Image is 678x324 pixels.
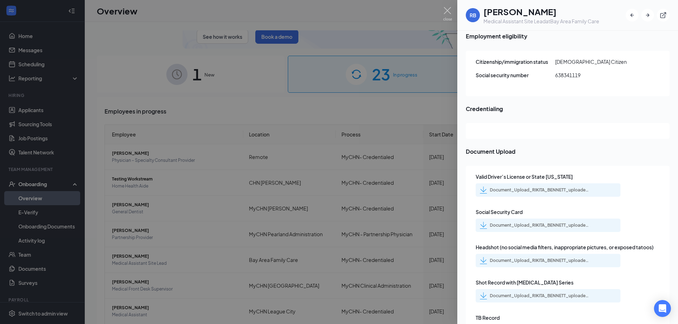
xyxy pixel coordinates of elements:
span: 638341119 [555,71,635,79]
button: ArrowRight [641,9,654,22]
div: Document_Upload_RIKITA_BENNETT_uploadedfile_20250826.pdf.pdf [490,293,589,299]
a: Document_Upload_RIKITA_BENNETT_uploadedfile_20250826.pdf.pdf [480,222,589,229]
span: Document Upload [466,147,670,156]
div: Medical Assistant Site Lead at Bay Area Family Care [483,18,599,25]
div: RB [470,12,476,19]
div: Open Intercom Messenger [654,300,671,317]
div: Document_Upload_RIKITA_BENNETT_uploadedfile_20250826.pdf.pdf [490,187,589,193]
svg: ArrowRight [644,12,651,19]
button: ArrowLeftNew [626,9,638,22]
div: Document_Upload_RIKITA_BENNETT_uploadedfile_20250826.pdf.pdf [490,222,589,228]
a: Document_Upload_RIKITA_BENNETT_uploadedfile_20250826.pdf.pdf [480,257,589,264]
a: Document_Upload_RIKITA_BENNETT_uploadedfile_20250826.pdf.pdf [480,292,589,299]
button: ExternalLink [657,9,670,22]
span: Valid Driver’s License or State [US_STATE] [476,173,573,181]
span: Citizenship/immigration status [476,58,555,66]
span: Employment eligibility [466,32,670,41]
span: Social Security Card [476,208,523,216]
div: Document_Upload_RIKITA_BENNETT_uploadedfile_20250826.pdf.pdf [490,258,589,263]
a: Document_Upload_RIKITA_BENNETT_uploadedfile_20250826.pdf.pdf [480,187,589,194]
svg: ExternalLink [660,12,667,19]
span: [DEMOGRAPHIC_DATA] Citizen [555,58,635,66]
h1: [PERSON_NAME] [483,6,599,18]
svg: ArrowLeftNew [629,12,636,19]
span: TB Record [476,314,500,322]
span: Credentialing [466,104,670,113]
span: Headshot (no social media filters, inappropriate pictures, or exposed tatoos) [476,243,654,251]
span: Shot Record with [MEDICAL_DATA] Series [476,279,573,286]
span: Social security number [476,71,555,79]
